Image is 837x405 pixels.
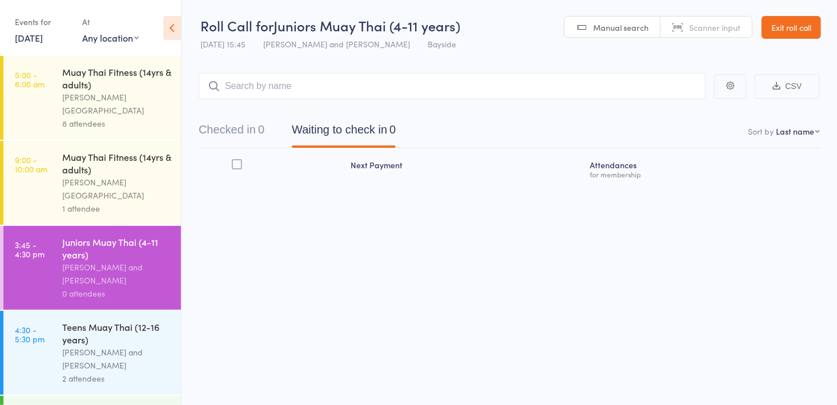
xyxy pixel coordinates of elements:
[776,125,814,137] div: Last name
[15,13,71,31] div: Events for
[62,287,171,300] div: 0 attendees
[62,236,171,261] div: Juniors Muay Thai (4-11 years)
[3,311,181,395] a: 4:30 -5:30 pmTeens Muay Thai (12-16 years)[PERSON_NAME] and [PERSON_NAME]2 attendees
[62,117,171,130] div: 8 attendees
[292,118,396,148] button: Waiting to check in0
[199,118,264,148] button: Checked in0
[62,261,171,287] div: [PERSON_NAME] and [PERSON_NAME]
[258,123,264,136] div: 0
[62,66,171,91] div: Muay Thai Fitness (14yrs & adults)
[748,125,774,137] label: Sort by
[62,151,171,176] div: Muay Thai Fitness (14yrs & adults)
[199,73,706,99] input: Search by name
[62,372,171,385] div: 2 attendees
[3,56,181,140] a: 5:00 -6:00 amMuay Thai Fitness (14yrs & adults)[PERSON_NAME][GEOGRAPHIC_DATA]8 attendees
[3,226,181,310] a: 3:45 -4:30 pmJuniors Muay Thai (4-11 years)[PERSON_NAME] and [PERSON_NAME]0 attendees
[590,171,815,178] div: for membership
[762,16,821,39] a: Exit roll call
[593,22,649,33] span: Manual search
[200,38,246,50] span: [DATE] 15:45
[82,13,139,31] div: At
[82,31,139,44] div: Any location
[15,240,45,258] time: 3:45 - 4:30 pm
[428,38,456,50] span: Bayside
[3,141,181,225] a: 9:00 -10:00 amMuay Thai Fitness (14yrs & adults)[PERSON_NAME][GEOGRAPHIC_DATA]1 attendee
[62,91,171,117] div: [PERSON_NAME][GEOGRAPHIC_DATA]
[62,321,171,346] div: Teens Muay Thai (12-16 years)
[62,176,171,202] div: [PERSON_NAME][GEOGRAPHIC_DATA]
[15,325,45,343] time: 4:30 - 5:30 pm
[15,155,47,173] time: 9:00 - 10:00 am
[62,202,171,215] div: 1 attendee
[689,22,741,33] span: Scanner input
[273,16,460,35] span: Juniors Muay Thai (4-11 years)
[263,38,410,50] span: [PERSON_NAME] and [PERSON_NAME]
[200,16,273,35] span: Roll Call for
[585,153,820,184] div: Atten­dances
[62,346,171,372] div: [PERSON_NAME] and [PERSON_NAME]
[755,74,820,99] button: CSV
[346,153,585,184] div: Next Payment
[15,31,43,44] a: [DATE]
[389,123,396,136] div: 0
[15,70,45,88] time: 5:00 - 6:00 am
